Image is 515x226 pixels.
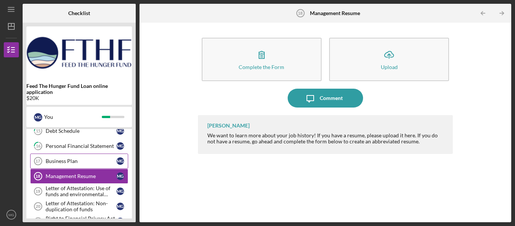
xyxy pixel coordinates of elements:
[35,174,40,178] tspan: 18
[30,123,128,138] a: 15Debt ScheduleMG
[46,173,116,179] div: Management Resume
[46,128,116,134] div: Debt Schedule
[298,11,302,15] tspan: 18
[239,64,284,70] div: Complete the Form
[8,213,14,217] text: MG
[320,89,343,108] div: Comment
[381,64,398,70] div: Upload
[26,95,132,101] div: $20K
[46,200,116,212] div: Letter of Attestation: Non-duplication of funds
[36,204,40,209] tspan: 20
[34,113,42,121] div: M G
[288,89,363,108] button: Comment
[4,207,19,222] button: MG
[116,188,124,195] div: M G
[329,38,449,81] button: Upload
[207,132,445,145] div: We want to learn more about your job history! If you have a resume, please upload it here. If you...
[46,158,116,164] div: Business Plan
[116,203,124,210] div: M G
[310,10,360,16] b: Management Resume
[207,123,250,129] div: [PERSON_NAME]
[46,143,116,149] div: Personal Financial Statement
[116,142,124,150] div: M G
[68,10,90,16] b: Checklist
[30,138,128,154] a: 16Personal Financial StatementMG
[116,127,124,135] div: M G
[116,172,124,180] div: M G
[26,30,132,75] img: Product logo
[116,157,124,165] div: M G
[35,189,40,194] tspan: 19
[30,199,128,214] a: 20Letter of Attestation: Non-duplication of fundsMG
[30,169,128,184] a: 18Management ResumeMG
[36,129,40,134] tspan: 15
[116,218,124,225] div: M G
[44,111,102,123] div: You
[46,185,116,197] div: Letter of Attestation: Use of funds and environmental compliance
[30,154,128,169] a: 17Business PlanMG
[26,83,132,95] b: Feed The Hunger Fund Loan online application
[30,184,128,199] a: 19Letter of Attestation: Use of funds and environmental complianceMG
[202,38,322,81] button: Complete the Form
[36,144,41,149] tspan: 16
[35,159,40,163] tspan: 17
